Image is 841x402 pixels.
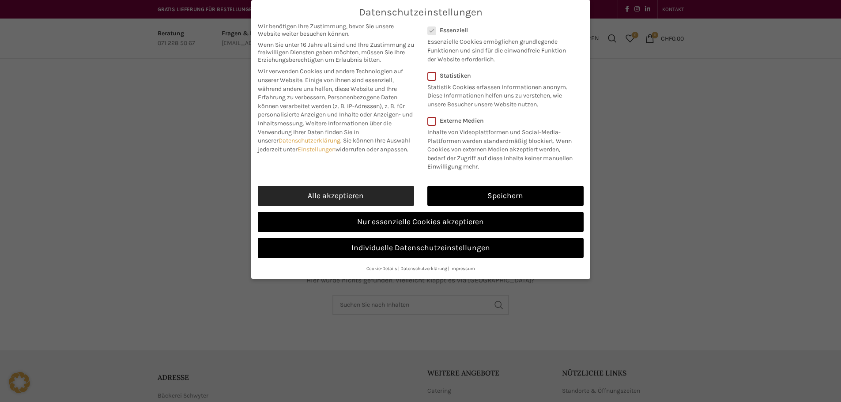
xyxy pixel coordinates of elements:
[427,26,572,34] label: Essenziell
[279,137,340,144] a: Datenschutzerklärung
[258,120,392,144] span: Weitere Informationen über die Verwendung Ihrer Daten finden Sie in unserer .
[427,186,584,206] a: Speichern
[366,266,397,271] a: Cookie-Details
[258,137,410,153] span: Sie können Ihre Auswahl jederzeit unter widerrufen oder anpassen.
[450,266,475,271] a: Impressum
[427,34,572,64] p: Essenzielle Cookies ermöglichen grundlegende Funktionen und sind für die einwandfreie Funktion de...
[427,72,572,79] label: Statistiken
[359,7,483,18] span: Datenschutzeinstellungen
[258,94,413,127] span: Personenbezogene Daten können verarbeitet werden (z. B. IP-Adressen), z. B. für personalisierte A...
[427,124,578,171] p: Inhalte von Videoplattformen und Social-Media-Plattformen werden standardmäßig blockiert. Wenn Co...
[427,117,578,124] label: Externe Medien
[427,79,572,109] p: Statistik Cookies erfassen Informationen anonym. Diese Informationen helfen uns zu verstehen, wie...
[258,68,403,101] span: Wir verwenden Cookies und andere Technologien auf unserer Website. Einige von ihnen sind essenzie...
[400,266,447,271] a: Datenschutzerklärung
[298,146,336,153] a: Einstellungen
[258,212,584,232] a: Nur essenzielle Cookies akzeptieren
[258,238,584,258] a: Individuelle Datenschutzeinstellungen
[258,41,414,64] span: Wenn Sie unter 16 Jahre alt sind und Ihre Zustimmung zu freiwilligen Diensten geben möchten, müss...
[258,23,414,38] span: Wir benötigen Ihre Zustimmung, bevor Sie unsere Website weiter besuchen können.
[258,186,414,206] a: Alle akzeptieren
